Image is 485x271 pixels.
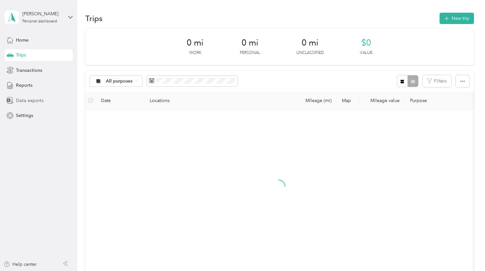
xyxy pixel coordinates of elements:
[337,92,359,110] th: Map
[106,79,133,84] span: All purposes
[16,112,33,119] span: Settings
[16,82,32,89] span: Reports
[449,235,485,271] iframe: Everlance-gr Chat Button Frame
[16,67,42,74] span: Transactions
[187,38,204,48] span: 0 mi
[96,92,144,110] th: Date
[296,50,324,56] p: Unclassified
[144,92,294,110] th: Locations
[360,50,372,56] p: Value
[440,13,474,24] button: New trip
[16,37,29,44] span: Home
[85,15,103,22] h1: Trips
[189,50,201,56] p: Work
[361,38,371,48] span: $0
[22,10,63,17] div: [PERSON_NAME]
[302,38,318,48] span: 0 mi
[359,92,405,110] th: Mileage value
[242,38,258,48] span: 0 mi
[22,19,57,23] div: Personal dashboard
[16,97,44,104] span: Data exports
[4,261,37,268] button: Help center
[16,52,26,58] span: Trips
[423,75,451,87] button: Filters
[240,50,260,56] p: Personal
[294,92,337,110] th: Mileage (mi)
